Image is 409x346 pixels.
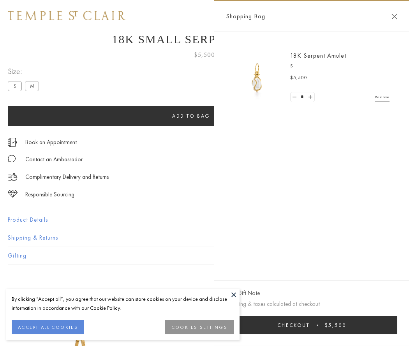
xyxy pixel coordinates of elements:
[8,172,18,182] img: icon_delivery.svg
[172,113,210,119] span: Add to bag
[226,299,397,309] p: Shipping & taxes calculated at checkout
[375,93,390,101] a: Remove
[12,320,84,334] button: ACCEPT ALL COOKIES
[391,14,397,19] button: Close Shopping Bag
[8,11,125,20] img: Temple St. Clair
[194,50,215,60] span: $5,500
[25,138,77,147] a: Book an Appointment
[226,11,265,21] span: Shopping Bag
[25,172,109,182] p: Complimentary Delivery and Returns
[290,51,346,60] a: 18K Serpent Amulet
[8,247,401,265] button: Gifting
[8,106,375,126] button: Add to bag
[325,322,346,328] span: $5,500
[8,190,18,198] img: icon_sourcing.svg
[290,62,390,70] p: S
[8,211,401,229] button: Product Details
[290,74,307,82] span: $5,500
[277,322,310,328] span: Checkout
[226,316,397,334] button: Checkout $5,500
[25,190,74,199] div: Responsible Sourcing
[165,320,234,334] button: COOKIES SETTINGS
[12,295,234,312] div: By clicking “Accept all”, you agree that our website can store cookies on your device and disclos...
[25,81,39,91] label: M
[226,288,260,298] button: Add Gift Note
[8,33,401,46] h1: 18K Small Serpent Amulet
[25,155,83,164] div: Contact an Ambassador
[306,92,314,102] a: Set quantity to 2
[8,81,22,91] label: S
[291,92,298,102] a: Set quantity to 0
[8,65,42,78] span: Size:
[234,55,280,101] img: P51836-E11SERPPV
[8,155,16,162] img: MessageIcon-01_2.svg
[8,229,401,247] button: Shipping & Returns
[8,138,17,147] img: icon_appointment.svg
